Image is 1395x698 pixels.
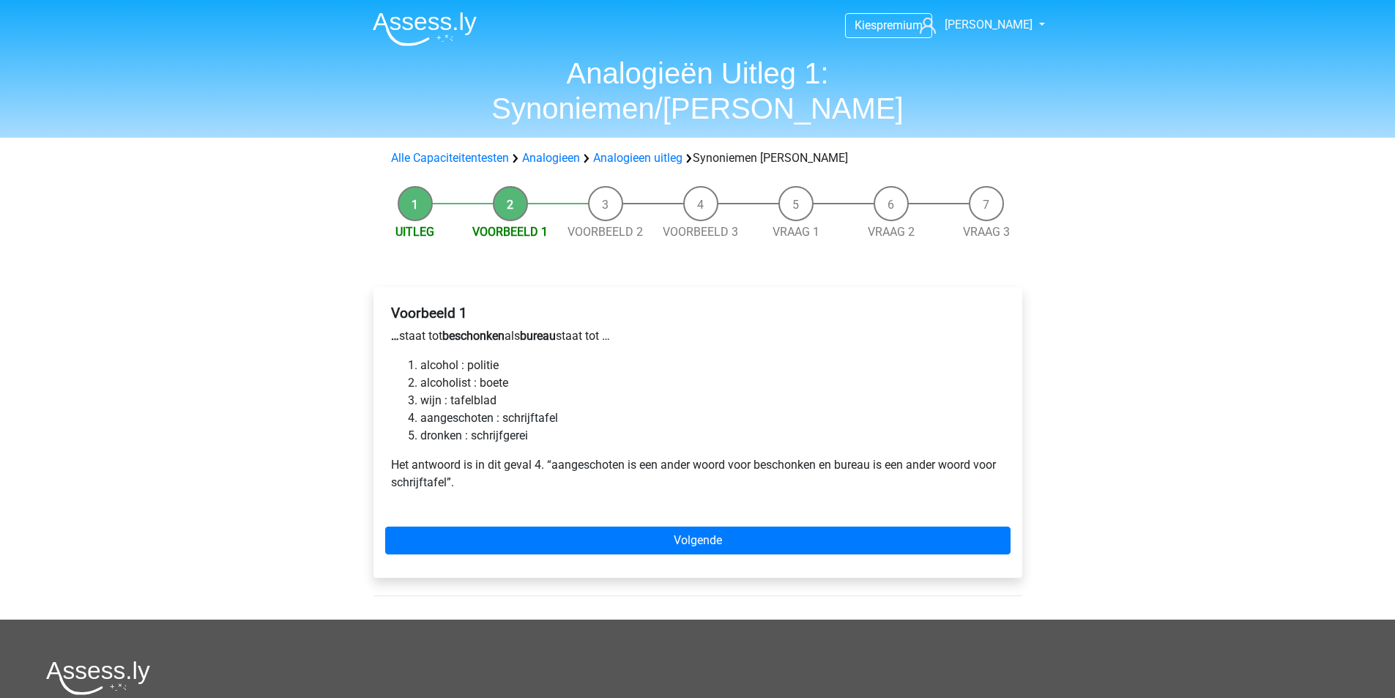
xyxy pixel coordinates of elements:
[773,225,819,239] a: Vraag 1
[522,151,580,165] a: Analogieen
[420,374,1005,392] li: alcoholist : boete
[391,329,399,343] b: …
[420,392,1005,409] li: wijn : tafelblad
[391,305,467,322] b: Voorbeeld 1
[361,56,1035,126] h1: Analogieën Uitleg 1: Synoniemen/[PERSON_NAME]
[420,357,1005,374] li: alcohol : politie
[420,427,1005,445] li: dronken : schrijfgerei
[391,327,1005,345] p: staat tot als staat tot …
[472,225,548,239] a: Voorbeeld 1
[945,18,1033,31] span: [PERSON_NAME]
[395,225,434,239] a: Uitleg
[420,409,1005,427] li: aangeschoten : schrijftafel
[46,661,150,695] img: Assessly logo
[385,527,1011,554] a: Volgende
[846,15,931,35] a: Kiespremium
[385,149,1011,167] div: Synoniemen [PERSON_NAME]
[914,16,1034,34] a: [PERSON_NAME]
[568,225,643,239] a: Voorbeeld 2
[373,12,477,46] img: Assessly
[520,329,556,343] b: bureau
[855,18,877,32] span: Kies
[442,329,505,343] b: beschonken
[963,225,1010,239] a: Vraag 3
[868,225,915,239] a: Vraag 2
[877,18,923,32] span: premium
[391,456,1005,491] p: Het antwoord is in dit geval 4. “aangeschoten is een ander woord voor beschonken en bureau is een...
[593,151,682,165] a: Analogieen uitleg
[391,151,509,165] a: Alle Capaciteitentesten
[663,225,738,239] a: Voorbeeld 3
